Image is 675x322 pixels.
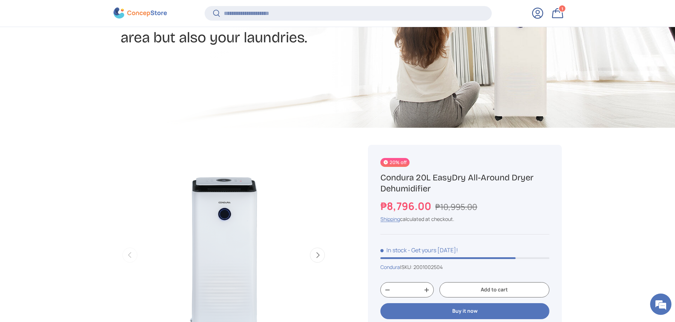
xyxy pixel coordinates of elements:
[439,282,549,297] button: Add to cart
[413,264,443,270] span: 2001002504
[380,199,433,213] strong: ₱8,796.00
[408,246,458,254] p: - Get yours [DATE]!
[380,303,549,319] button: Buy it now
[117,4,134,21] div: Minimize live chat window
[401,264,412,270] span: SKU:
[380,158,409,167] span: 20% off
[41,90,98,162] span: We're online!
[380,264,400,270] a: Condura
[37,40,120,49] div: Chat with us now
[380,246,407,254] span: In stock
[400,264,443,270] span: |
[4,194,136,219] textarea: Type your message and hit 'Enter'
[380,172,549,194] h1: Condura 20L EasyDry All-Around Dryer Dehumidifier
[121,9,394,47] h2: Dries not only your whole area but also your laundries.
[380,215,549,223] div: calculated at checkout.
[561,6,563,11] span: 1
[380,216,400,222] a: Shipping
[435,201,477,212] s: ₱10,995.00
[114,8,167,19] img: ConcepStore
